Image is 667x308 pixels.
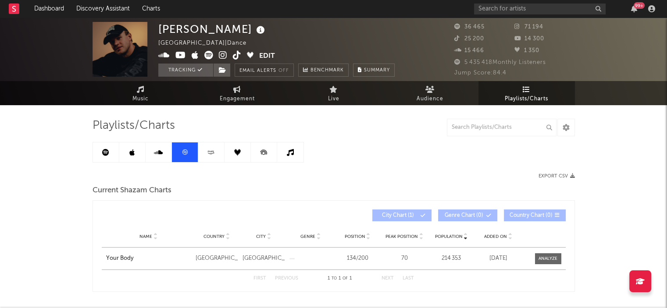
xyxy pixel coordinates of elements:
button: Genre Chart(0) [438,209,497,221]
span: Live [328,94,339,104]
span: City Chart ( 1 ) [378,213,418,218]
div: 1 1 1 [316,273,364,284]
button: Next [382,276,394,281]
span: to [332,276,337,280]
span: Genre Chart ( 0 ) [444,213,484,218]
span: Playlists/Charts [93,120,175,131]
span: 1 350 [514,48,539,53]
button: City Chart(1) [372,209,432,221]
span: 71 194 [514,24,543,30]
em: Off [278,68,289,73]
button: Export CSV [539,173,575,179]
span: Current Shazam Charts [93,185,171,196]
div: 70 [383,254,426,263]
div: 214 353 [430,254,473,263]
button: Edit [259,51,275,62]
span: 25 200 [454,36,484,42]
span: Added On [484,234,507,239]
button: 99+ [631,5,637,12]
span: Country [203,234,225,239]
div: [PERSON_NAME] [158,22,267,36]
a: Your Body [106,254,191,263]
span: Jump Score: 84.4 [454,70,506,76]
a: Live [285,81,382,105]
span: Music [132,94,149,104]
div: [DATE] [477,254,520,263]
button: Tracking [158,64,213,77]
span: of [342,276,348,280]
span: City [256,234,266,239]
a: Engagement [189,81,285,105]
a: Benchmark [298,64,349,77]
div: [GEOGRAPHIC_DATA] | Dance [158,38,257,49]
div: 99 + [634,2,645,9]
span: Peak Position [385,234,418,239]
span: 36 465 [454,24,485,30]
span: Genre [300,234,315,239]
div: [GEOGRAPHIC_DATA] [196,254,238,263]
a: Playlists/Charts [478,81,575,105]
input: Search Playlists/Charts [447,119,556,136]
button: Last [403,276,414,281]
a: Music [93,81,189,105]
span: Audience [417,94,443,104]
div: [GEOGRAPHIC_DATA] [243,254,285,263]
button: Summary [353,64,395,77]
button: Country Chart(0) [504,209,566,221]
span: Benchmark [310,65,344,76]
span: Name [139,234,152,239]
span: Summary [364,68,390,73]
span: Engagement [220,94,255,104]
span: 5 435 418 Monthly Listeners [454,60,546,65]
span: Playlists/Charts [505,94,548,104]
input: Search for artists [474,4,606,14]
span: Position [345,234,365,239]
button: Email AlertsOff [235,64,294,77]
div: 134 / 200 [336,254,379,263]
button: First [253,276,266,281]
a: Audience [382,81,478,105]
span: Population [435,234,463,239]
span: 15 466 [454,48,484,53]
button: Previous [275,276,298,281]
span: 14 300 [514,36,544,42]
span: Country Chart ( 0 ) [510,213,553,218]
